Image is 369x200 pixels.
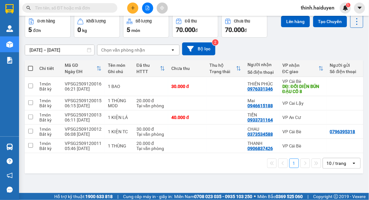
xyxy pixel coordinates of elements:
[136,132,165,137] div: Tại văn phòng
[185,19,197,23] div: Đã thu
[330,129,355,134] div: 0796395318
[247,141,276,146] div: THANH
[39,98,58,103] div: 1 món
[108,129,130,134] div: 1 KIỆN TC
[212,39,219,46] sup: 2
[65,117,102,122] div: 06:11 [DATE]
[170,47,175,53] svg: open
[247,132,273,137] div: 0373534588
[65,98,102,103] div: VPSG2509120015
[247,112,276,117] div: TIẾN
[357,5,363,11] span: caret-down
[85,194,113,199] strong: 1900 633 818
[221,15,267,38] button: Chưa thu70.000đ
[282,63,319,68] div: VP nhận
[172,15,218,38] button: Đã thu70.000đ
[136,103,165,108] div: Tại văn phòng
[354,3,365,14] button: caret-down
[65,146,102,151] div: 05:46 [DATE]
[195,28,198,33] span: đ
[282,84,324,94] div: DĐ: ĐỐI DIỆN BÚN ĐẬU CÔ 8
[65,141,102,146] div: VPSG2509120011
[281,16,310,27] button: Lên hàng
[39,112,58,117] div: 1 món
[282,143,324,148] div: VP Cái Bè
[136,63,160,68] div: Đã thu
[39,141,58,146] div: 1 món
[160,6,164,10] span: aim
[28,26,32,34] span: 5
[247,81,276,86] div: THIÊN PHÚC
[65,127,102,132] div: VPSG2509120012
[346,3,351,7] sup: 1
[65,112,102,117] div: VPSG2509120013
[65,103,102,108] div: 06:15 [DATE]
[7,158,13,164] span: question-circle
[108,69,130,74] div: Ghi chú
[108,143,130,148] div: 1 THÙNG
[133,60,168,77] th: Toggle SortBy
[35,4,110,11] input: Tìm tên, số ĐT hoặc mã đơn
[282,69,319,74] div: ĐC giao
[296,4,340,12] span: thinh.haiduyen
[276,194,303,199] strong: 0369 525 060
[108,84,130,89] div: 1 BAO
[136,127,165,132] div: 30.000 đ
[282,79,324,84] div: VP Cái Bè
[234,19,250,23] div: Chưa thu
[33,28,41,33] span: đơn
[6,57,13,64] img: solution-icon
[247,98,276,103] div: Mai
[5,4,14,14] img: logo-vxr
[131,28,140,33] span: món
[343,5,348,11] img: icon-new-feature
[145,6,150,10] span: file-add
[247,117,273,122] div: 0933731164
[209,69,236,74] div: Trạng thái
[39,81,58,86] div: 1 món
[352,161,357,166] svg: open
[247,62,276,67] div: Người nhận
[157,3,168,14] button: aim
[282,129,324,134] div: VP Cái Bè
[289,159,299,168] button: 1
[171,66,203,71] div: Chưa thu
[247,146,273,151] div: 0906837426
[254,195,256,198] span: ⚪️
[209,63,236,68] div: Thu hộ
[127,3,138,14] button: plus
[247,86,273,91] div: 0976331346
[123,193,173,200] span: Cung cấp máy in - giấy in:
[65,63,96,68] div: Mã GD
[136,141,165,146] div: 20.000 đ
[330,69,359,74] div: Số điện thoại
[247,127,276,132] div: CHAU
[39,132,58,137] div: Bất kỳ
[101,47,145,53] div: Chọn văn phòng nhận
[257,193,303,200] span: Miền Bắc
[136,19,152,23] div: Số lượng
[136,98,165,103] div: 20.000 đ
[182,42,215,55] button: Bộ lọc
[39,146,58,151] div: Bất kỳ
[65,132,102,137] div: 06:08 [DATE]
[247,70,276,75] div: Số điện thoại
[308,193,309,200] span: |
[108,115,130,120] div: 1 KIỆN LÁ
[244,28,247,33] span: đ
[39,66,58,71] div: Chi tiết
[247,103,273,108] div: 0946615188
[282,115,324,120] div: VP An Cư
[54,193,113,200] span: Hỗ trợ kỹ thuật:
[117,193,118,200] span: |
[136,146,165,151] div: Tại văn phòng
[7,187,13,193] span: message
[39,103,58,108] div: Bất kỳ
[39,117,58,122] div: Bất kỳ
[282,101,324,106] div: VP Cai Lậy
[127,26,130,34] span: 5
[7,172,13,178] span: notification
[330,63,359,68] div: Người gửi
[194,194,252,199] strong: 0708 023 035 - 0935 103 250
[225,26,244,34] span: 70.000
